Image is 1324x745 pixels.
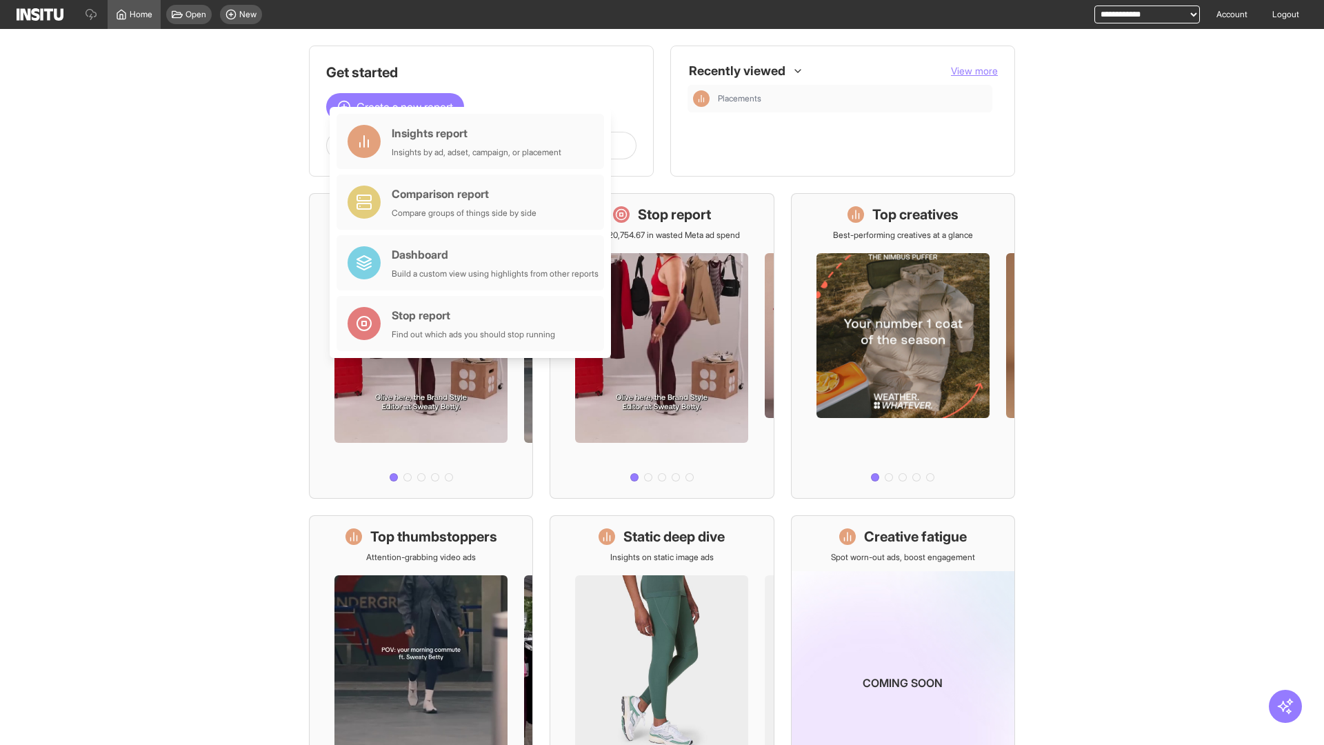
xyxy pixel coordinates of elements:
[392,329,555,340] div: Find out which ads you should stop running
[392,208,536,219] div: Compare groups of things side by side
[872,205,959,224] h1: Top creatives
[239,9,257,20] span: New
[357,99,453,115] span: Create a new report
[392,125,561,141] div: Insights report
[17,8,63,21] img: Logo
[130,9,152,20] span: Home
[583,230,740,241] p: Save £20,754.67 in wasted Meta ad spend
[638,205,711,224] h1: Stop report
[326,63,636,82] h1: Get started
[309,193,533,499] a: What's live nowSee all active ads instantly
[326,93,464,121] button: Create a new report
[392,268,599,279] div: Build a custom view using highlights from other reports
[392,246,599,263] div: Dashboard
[951,65,998,77] span: View more
[623,527,725,546] h1: Static deep dive
[951,64,998,78] button: View more
[392,147,561,158] div: Insights by ad, adset, campaign, or placement
[791,193,1015,499] a: Top creativesBest-performing creatives at a glance
[370,527,497,546] h1: Top thumbstoppers
[185,9,206,20] span: Open
[550,193,774,499] a: Stop reportSave £20,754.67 in wasted Meta ad spend
[718,93,987,104] span: Placements
[718,93,761,104] span: Placements
[392,307,555,324] div: Stop report
[693,90,710,107] div: Insights
[392,186,536,202] div: Comparison report
[366,552,476,563] p: Attention-grabbing video ads
[833,230,973,241] p: Best-performing creatives at a glance
[610,552,714,563] p: Insights on static image ads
